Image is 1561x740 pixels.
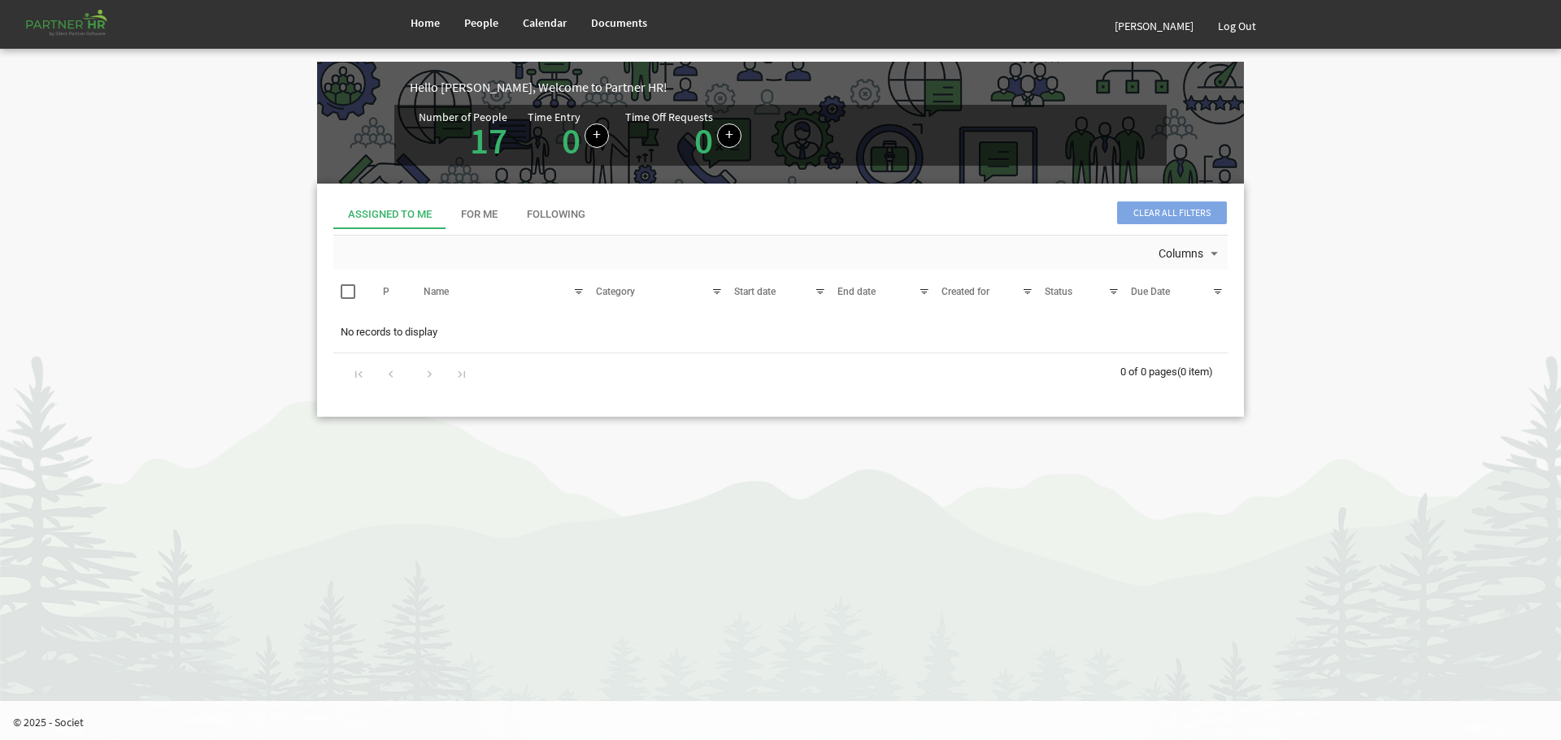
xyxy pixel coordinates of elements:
div: Total number of active people in Partner HR [419,111,528,159]
div: Number of People [419,111,507,123]
span: Start date [734,286,776,297]
span: 0 of 0 pages [1120,366,1177,378]
span: Columns [1157,244,1205,264]
div: Time Entry [528,111,580,123]
a: Log Out [1206,3,1268,49]
a: 17 [470,118,507,163]
span: Calendar [523,15,567,30]
a: 0 [562,118,580,163]
a: Log hours [585,123,609,148]
div: Go to previous page [380,361,402,384]
div: Following [527,207,585,223]
div: Columns [1155,236,1225,270]
span: End date [837,286,876,297]
span: Created for [941,286,989,297]
button: Columns [1155,244,1225,265]
div: Assigned To Me [348,207,432,223]
span: (0 item) [1177,366,1213,378]
div: Go to next page [419,361,441,384]
a: [PERSON_NAME] [1102,3,1206,49]
span: People [464,15,498,30]
a: 0 [694,118,713,163]
div: Hello [PERSON_NAME], Welcome to Partner HR! [410,78,1244,97]
span: Clear all filters [1117,201,1227,224]
td: No records to display [333,317,1228,348]
div: Go to first page [348,361,370,384]
div: tab-header [333,200,1228,229]
span: Name [424,286,449,297]
div: Go to last page [450,361,472,384]
div: Number of time entries [528,111,625,159]
span: Category [596,286,635,297]
div: 0 of 0 pages (0 item) [1120,353,1228,387]
div: Time Off Requests [625,111,713,123]
span: Documents [591,15,647,30]
span: Status [1045,286,1072,297]
p: © 2025 - Societ [13,714,1561,730]
span: Home [411,15,440,30]
span: Due Date [1131,286,1170,297]
div: Number of pending time-off requests [625,111,758,159]
a: Create a new time off request [717,123,741,148]
div: For Me [461,207,498,223]
span: P [383,286,389,297]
